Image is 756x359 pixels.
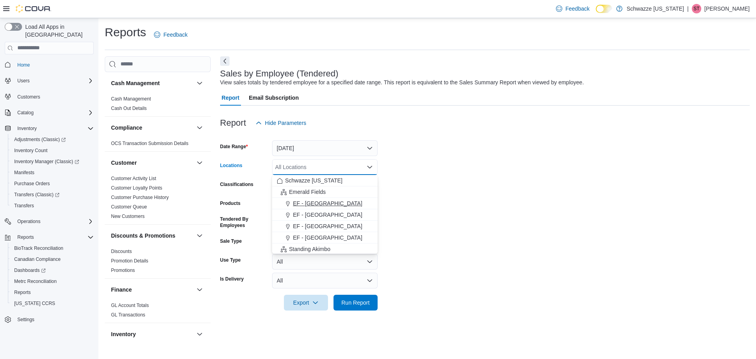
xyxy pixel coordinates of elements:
[2,232,97,243] button: Reports
[111,248,132,255] span: Discounts
[2,216,97,227] button: Operations
[14,76,33,86] button: Users
[163,31,187,39] span: Feedback
[11,266,49,275] a: Dashboards
[195,123,204,132] button: Compliance
[293,234,362,242] span: EF - [GEOGRAPHIC_DATA]
[2,107,97,118] button: Catalog
[111,105,147,112] span: Cash Out Details
[11,244,67,253] a: BioTrack Reconciliation
[111,204,147,210] span: Customer Queue
[272,198,378,209] button: EF - [GEOGRAPHIC_DATA]
[111,159,193,167] button: Customer
[367,164,373,170] button: Close list of options
[111,330,193,338] button: Inventory
[284,295,328,311] button: Export
[11,168,94,177] span: Manifests
[8,298,97,309] button: [US_STATE] CCRS
[272,140,378,156] button: [DATE]
[14,169,34,176] span: Manifests
[14,108,37,117] button: Catalog
[111,268,135,273] a: Promotions
[293,222,362,230] span: EF - [GEOGRAPHIC_DATA]
[220,56,230,66] button: Next
[293,199,362,207] span: EF - [GEOGRAPHIC_DATA]
[692,4,701,13] div: Sarah Tipton
[341,299,370,307] span: Run Report
[111,302,149,309] span: GL Account Totals
[111,124,142,132] h3: Compliance
[8,178,97,189] button: Purchase Orders
[8,167,97,178] button: Manifests
[285,177,343,184] span: Schwazze [US_STATE]
[220,162,243,169] label: Locations
[596,5,612,13] input: Dark Mode
[272,273,378,288] button: All
[14,300,55,307] span: [US_STATE] CCRS
[11,277,60,286] a: Metrc Reconciliation
[11,288,34,297] a: Reports
[8,134,97,145] a: Adjustments (Classic)
[11,244,94,253] span: BioTrack Reconciliation
[11,299,94,308] span: Washington CCRS
[105,247,211,278] div: Discounts & Promotions
[2,75,97,86] button: Users
[272,186,378,198] button: Emerald Fields
[252,115,309,131] button: Hide Parameters
[11,255,94,264] span: Canadian Compliance
[289,188,326,196] span: Emerald Fields
[111,312,145,318] a: GL Transactions
[14,267,46,273] span: Dashboards
[293,211,362,219] span: EF - [GEOGRAPHIC_DATA]
[111,141,189,146] a: OCS Transaction Submission Details
[11,266,94,275] span: Dashboards
[14,217,94,226] span: Operations
[220,118,246,128] h3: Report
[14,245,63,251] span: BioTrack Reconciliation
[105,94,211,116] div: Cash Management
[704,4,750,13] p: [PERSON_NAME]
[14,315,37,324] a: Settings
[14,60,33,70] a: Home
[105,174,211,224] div: Customer
[14,192,59,198] span: Transfers (Classic)
[111,303,149,308] a: GL Account Totals
[195,231,204,240] button: Discounts & Promotions
[8,265,97,276] a: Dashboards
[195,329,204,339] button: Inventory
[11,288,94,297] span: Reports
[11,190,94,199] span: Transfers (Classic)
[17,234,34,240] span: Reports
[111,124,193,132] button: Compliance
[111,106,147,111] a: Cash Out Details
[111,312,145,318] span: GL Transactions
[2,123,97,134] button: Inventory
[14,203,34,209] span: Transfers
[11,146,51,155] a: Inventory Count
[11,201,94,210] span: Transfers
[105,24,146,40] h1: Reports
[11,157,94,166] span: Inventory Manager (Classic)
[289,295,323,311] span: Export
[111,232,175,240] h3: Discounts & Promotions
[14,92,43,102] a: Customers
[111,175,156,182] span: Customer Activity List
[111,258,148,264] a: Promotion Details
[11,135,69,144] a: Adjustments (Classic)
[17,94,40,100] span: Customers
[11,135,94,144] span: Adjustments (Classic)
[195,285,204,294] button: Finance
[111,176,156,181] a: Customer Activity List
[11,277,94,286] span: Metrc Reconciliation
[111,185,162,191] a: Customer Loyalty Points
[111,286,132,294] h3: Finance
[14,289,31,296] span: Reports
[272,244,378,255] button: Standing Akimbo
[17,218,41,225] span: Operations
[14,124,40,133] button: Inventory
[11,190,63,199] a: Transfers (Classic)
[111,232,193,240] button: Discounts & Promotions
[16,5,51,13] img: Cova
[195,158,204,167] button: Customer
